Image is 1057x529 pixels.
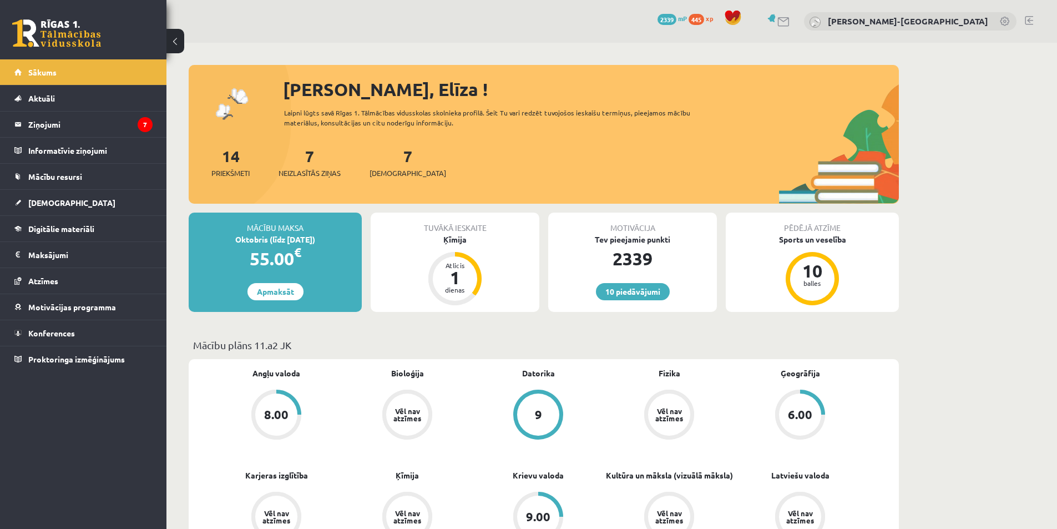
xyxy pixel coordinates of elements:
[284,108,710,128] div: Laipni lūgts savā Rīgas 1. Tālmācības vidusskolas skolnieka profilā. Šeit Tu vari redzēt tuvojošo...
[726,234,899,307] a: Sports un veselība 10 balles
[28,172,82,182] span: Mācību resursi
[548,213,717,234] div: Motivācija
[28,302,116,312] span: Motivācijas programma
[689,14,719,23] a: 445 xp
[785,510,816,524] div: Vēl nav atzīmes
[735,390,866,442] a: 6.00
[245,470,308,481] a: Karjeras izglītība
[438,286,472,293] div: dienas
[526,511,550,523] div: 9.00
[606,470,733,481] a: Kultūra un māksla (vizuālā māksla)
[264,409,289,421] div: 8.00
[261,510,292,524] div: Vēl nav atzīmes
[279,146,341,179] a: 7Neizlasītās ziņas
[548,234,717,245] div: Tev pieejamie punkti
[211,390,342,442] a: 8.00
[28,354,125,364] span: Proktoringa izmēģinājums
[211,146,250,179] a: 14Priekšmeti
[371,213,539,234] div: Tuvākā ieskaite
[28,224,94,234] span: Digitālie materiāli
[438,269,472,286] div: 1
[658,14,676,25] span: 2339
[12,19,101,47] a: Rīgas 1. Tālmācības vidusskola
[371,234,539,245] div: Ķīmija
[548,245,717,272] div: 2339
[283,76,899,103] div: [PERSON_NAME], Elīza !
[28,276,58,286] span: Atzīmes
[654,407,685,422] div: Vēl nav atzīmes
[658,14,687,23] a: 2339 mP
[392,407,423,422] div: Vēl nav atzīmes
[342,390,473,442] a: Vēl nav atzīmes
[14,346,153,372] a: Proktoringa izmēģinājums
[796,280,829,286] div: balles
[596,283,670,300] a: 10 piedāvājumi
[371,234,539,307] a: Ķīmija Atlicis 1 dienas
[14,294,153,320] a: Motivācijas programma
[706,14,713,23] span: xp
[788,409,812,421] div: 6.00
[810,17,821,28] img: Elīza Vintere-Dutka
[189,245,362,272] div: 55.00
[781,367,820,379] a: Ģeogrāfija
[14,216,153,241] a: Digitālie materiāli
[828,16,988,27] a: [PERSON_NAME]-[GEOGRAPHIC_DATA]
[796,262,829,280] div: 10
[193,337,894,352] p: Mācību plāns 11.a2 JK
[28,328,75,338] span: Konferences
[522,367,555,379] a: Datorika
[771,470,830,481] a: Latviešu valoda
[294,244,301,260] span: €
[14,190,153,215] a: [DEMOGRAPHIC_DATA]
[659,367,680,379] a: Fizika
[14,164,153,189] a: Mācību resursi
[14,59,153,85] a: Sākums
[689,14,704,25] span: 445
[392,510,423,524] div: Vēl nav atzīmes
[678,14,687,23] span: mP
[370,146,446,179] a: 7[DEMOGRAPHIC_DATA]
[604,390,735,442] a: Vēl nav atzīmes
[28,67,57,77] span: Sākums
[28,112,153,137] legend: Ziņojumi
[138,117,153,132] i: 7
[14,268,153,294] a: Atzīmes
[189,213,362,234] div: Mācību maksa
[396,470,419,481] a: Ķīmija
[247,283,304,300] a: Apmaksāt
[28,198,115,208] span: [DEMOGRAPHIC_DATA]
[654,510,685,524] div: Vēl nav atzīmes
[14,85,153,111] a: Aktuāli
[28,138,153,163] legend: Informatīvie ziņojumi
[28,242,153,268] legend: Maksājumi
[535,409,542,421] div: 9
[189,234,362,245] div: Oktobris (līdz [DATE])
[252,367,300,379] a: Angļu valoda
[14,112,153,137] a: Ziņojumi7
[14,242,153,268] a: Maksājumi
[473,390,604,442] a: 9
[726,234,899,245] div: Sports un veselība
[14,138,153,163] a: Informatīvie ziņojumi
[438,262,472,269] div: Atlicis
[28,93,55,103] span: Aktuāli
[14,320,153,346] a: Konferences
[370,168,446,179] span: [DEMOGRAPHIC_DATA]
[391,367,424,379] a: Bioloģija
[726,213,899,234] div: Pēdējā atzīme
[513,470,564,481] a: Krievu valoda
[211,168,250,179] span: Priekšmeti
[279,168,341,179] span: Neizlasītās ziņas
